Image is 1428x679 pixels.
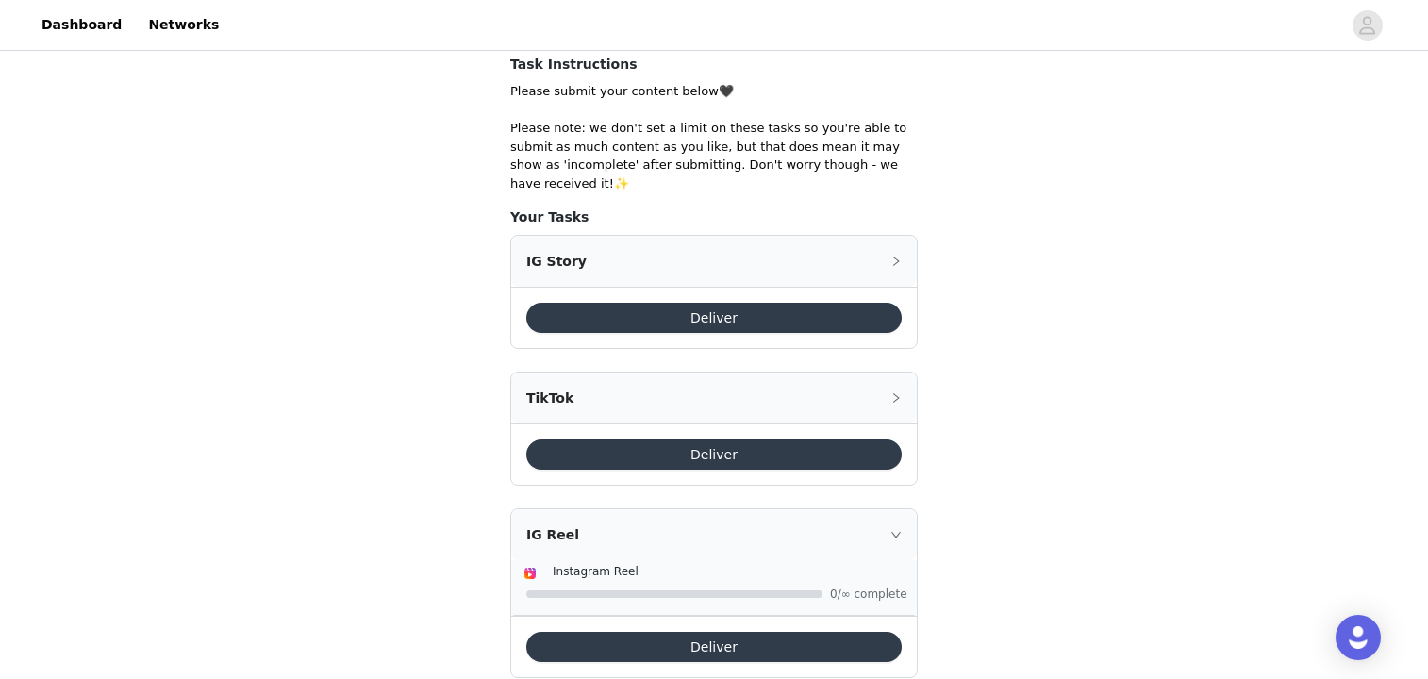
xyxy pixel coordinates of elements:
div: avatar [1358,10,1376,41]
i: icon: right [890,256,902,267]
h4: Your Tasks [510,207,918,227]
p: Please submit your content below🖤 [510,82,918,101]
a: Dashboard [30,4,133,46]
button: Deliver [526,303,902,333]
button: Deliver [526,632,902,662]
div: Open Intercom Messenger [1336,615,1381,660]
div: icon: rightIG Story [511,236,917,287]
span: 0/∞ complete [830,588,905,600]
h4: Task Instructions [510,55,918,75]
a: Networks [137,4,230,46]
div: icon: rightTikTok [511,373,917,423]
i: icon: right [890,392,902,404]
div: icon: rightIG Reel [511,509,917,560]
i: icon: right [890,529,902,540]
button: Deliver [526,439,902,470]
p: Please note: we don't set a limit on these tasks so you're able to submit as much content as you ... [510,119,918,192]
span: Instagram Reel [553,565,639,578]
img: Instagram Reels Icon [523,566,538,581]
